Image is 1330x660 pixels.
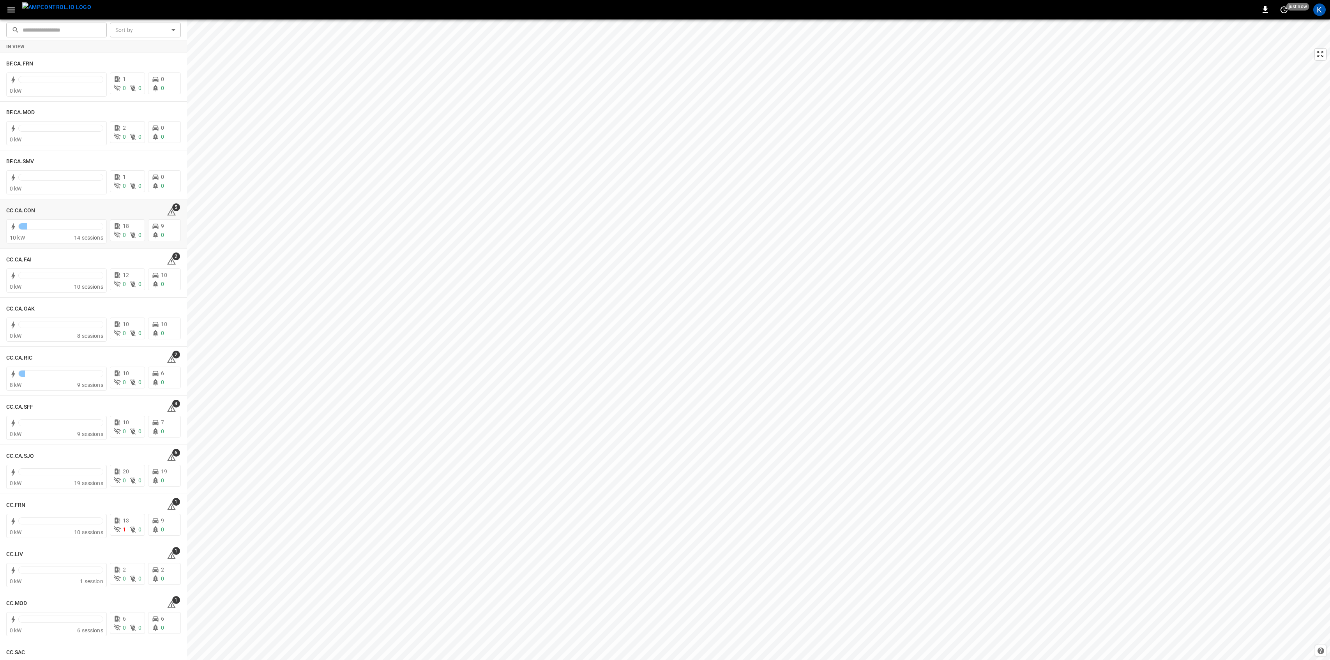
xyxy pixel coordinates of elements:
[123,379,126,385] span: 0
[74,480,103,486] span: 19 sessions
[123,125,126,131] span: 2
[138,183,141,189] span: 0
[123,526,126,533] span: 1
[10,431,22,437] span: 0 kW
[123,419,129,425] span: 10
[161,566,164,573] span: 2
[161,174,164,180] span: 0
[161,134,164,140] span: 0
[161,428,164,434] span: 0
[161,379,164,385] span: 0
[138,379,141,385] span: 0
[10,529,22,535] span: 0 kW
[161,330,164,336] span: 0
[77,431,103,437] span: 9 sessions
[123,223,129,229] span: 18
[123,517,129,524] span: 13
[123,174,126,180] span: 1
[138,232,141,238] span: 0
[172,203,180,211] span: 5
[6,452,34,461] h6: CC.CA.SJO
[138,526,141,533] span: 0
[172,252,180,260] span: 2
[161,272,167,278] span: 10
[172,596,180,604] span: 1
[161,232,164,238] span: 0
[161,370,164,376] span: 6
[161,85,164,91] span: 0
[6,44,25,49] strong: In View
[138,330,141,336] span: 0
[138,281,141,287] span: 0
[6,60,33,68] h6: BF.CA.FRN
[10,235,25,241] span: 10 kW
[123,183,126,189] span: 0
[1286,3,1309,11] span: just now
[161,625,164,631] span: 0
[161,517,164,524] span: 9
[1278,4,1290,16] button: set refresh interval
[161,477,164,484] span: 0
[6,550,23,559] h6: CC.LIV
[172,498,180,506] span: 1
[161,468,167,475] span: 19
[123,76,126,82] span: 1
[6,403,33,411] h6: CC.CA.SFF
[161,321,167,327] span: 10
[161,616,164,622] span: 6
[6,206,35,215] h6: CC.CA.CON
[123,281,126,287] span: 0
[80,578,103,584] span: 1 session
[138,477,141,484] span: 0
[1313,4,1326,16] div: profile-icon
[123,468,129,475] span: 20
[74,235,103,241] span: 14 sessions
[161,526,164,533] span: 0
[10,136,22,143] span: 0 kW
[123,566,126,573] span: 2
[172,351,180,358] span: 2
[161,281,164,287] span: 0
[138,428,141,434] span: 0
[138,85,141,91] span: 0
[22,2,91,12] img: ampcontrol.io logo
[123,272,129,278] span: 12
[6,599,27,608] h6: CC.MOD
[123,428,126,434] span: 0
[172,449,180,457] span: 6
[6,157,34,166] h6: BF.CA.SMV
[10,627,22,634] span: 0 kW
[123,370,129,376] span: 10
[123,134,126,140] span: 0
[74,529,103,535] span: 10 sessions
[123,321,129,327] span: 10
[123,575,126,582] span: 0
[10,578,22,584] span: 0 kW
[6,501,26,510] h6: CC.FRN
[123,477,126,484] span: 0
[161,125,164,131] span: 0
[6,256,32,264] h6: CC.CA.FAI
[123,232,126,238] span: 0
[10,382,22,388] span: 8 kW
[138,134,141,140] span: 0
[6,108,35,117] h6: BF.CA.MOD
[77,382,103,388] span: 9 sessions
[172,400,180,408] span: 4
[138,625,141,631] span: 0
[172,547,180,555] span: 1
[10,185,22,192] span: 0 kW
[10,480,22,486] span: 0 kW
[77,627,103,634] span: 6 sessions
[77,333,103,339] span: 8 sessions
[10,88,22,94] span: 0 kW
[123,616,126,622] span: 6
[123,330,126,336] span: 0
[123,85,126,91] span: 0
[138,575,141,582] span: 0
[74,284,103,290] span: 10 sessions
[123,625,126,631] span: 0
[10,333,22,339] span: 0 kW
[161,76,164,82] span: 0
[6,305,35,313] h6: CC.CA.OAK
